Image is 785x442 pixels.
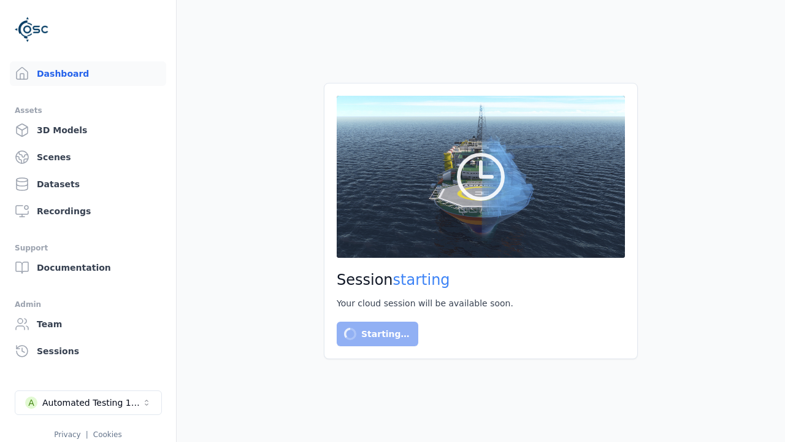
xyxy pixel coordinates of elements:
[15,390,162,415] button: Select a workspace
[337,270,625,290] h2: Session
[10,255,166,280] a: Documentation
[93,430,122,439] a: Cookies
[10,199,166,223] a: Recordings
[10,145,166,169] a: Scenes
[54,430,80,439] a: Privacy
[337,322,418,346] button: Starting…
[10,172,166,196] a: Datasets
[337,297,625,309] div: Your cloud session will be available soon.
[42,397,142,409] div: Automated Testing 1 - Playwright
[10,312,166,336] a: Team
[15,12,49,47] img: Logo
[86,430,88,439] span: |
[15,103,161,118] div: Assets
[10,339,166,363] a: Sessions
[15,241,161,255] div: Support
[15,297,161,312] div: Admin
[25,397,37,409] div: A
[393,271,450,289] span: starting
[10,61,166,86] a: Dashboard
[10,118,166,142] a: 3D Models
